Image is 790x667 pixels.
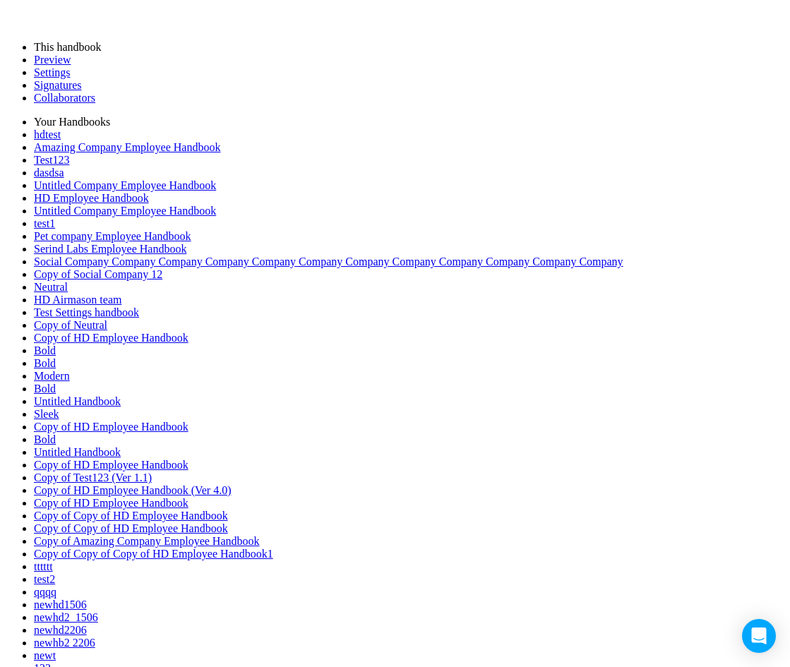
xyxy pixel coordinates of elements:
a: Copy of HD Employee Handbook [34,332,188,344]
a: Neutral [34,281,68,293]
a: qqqq [34,586,56,598]
a: Collaborators [34,92,95,104]
a: Bold [34,357,56,369]
a: Modern [34,370,70,382]
a: Copy of Copy of Copy of HD Employee Handbook1 [34,548,273,560]
a: dasdsa [34,167,64,179]
a: newhd2206 [34,624,87,636]
a: Amazing Company Employee Handbook [34,141,220,153]
a: Untitled Company Employee Handbook [34,179,216,191]
a: test1 [34,217,55,229]
a: Copy of HD Employee Handbook [34,421,188,433]
a: newhd1506 [34,599,87,611]
a: Copy of Neutral [34,319,107,331]
a: Copy of Amazing Company Employee Handbook [34,535,260,547]
a: Copy of HD Employee Handbook [34,497,188,509]
a: newhd2_1506 [34,611,98,623]
a: Copy of HD Employee Handbook [34,459,188,471]
a: Pet company Employee Handbook [34,230,191,242]
a: Untitled Company Employee Handbook [34,205,216,217]
a: Copy of HD Employee Handbook (Ver 4.0) [34,484,232,496]
a: Copy of Social Company 12 [34,268,162,280]
a: Sleek [34,408,59,420]
a: Bold [34,383,56,395]
a: test2 [34,573,55,585]
li: This handbook [34,41,784,54]
a: Copy of Copy of HD Employee Handbook [34,510,228,522]
a: newt [34,649,56,661]
a: Untitled Handbook [34,446,121,458]
a: HD Employee Handbook [34,192,149,204]
a: newhb2 2206 [34,637,95,649]
a: Untitled Handbook [34,395,121,407]
a: hdtest [34,128,61,140]
a: Test123 [34,154,69,166]
a: Signatures [34,79,82,91]
a: Copy of Copy of HD Employee Handbook [34,522,228,534]
a: Serind Labs Employee Handbook [34,243,186,255]
a: Settings [34,66,71,78]
a: Bold [34,433,56,445]
a: HD Airmason team [34,294,121,306]
a: tttttt [34,560,53,572]
a: Copy of Test123 (Ver 1.1) [34,471,152,483]
a: Preview [34,54,71,66]
a: Social Company Company Company Company Company Company Company Company Company Company Company Co... [34,256,623,268]
a: Bold [34,344,56,356]
a: Test Settings handbook [34,306,139,318]
li: Your Handbooks [34,116,784,128]
div: Open Intercom Messenger [742,619,776,653]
